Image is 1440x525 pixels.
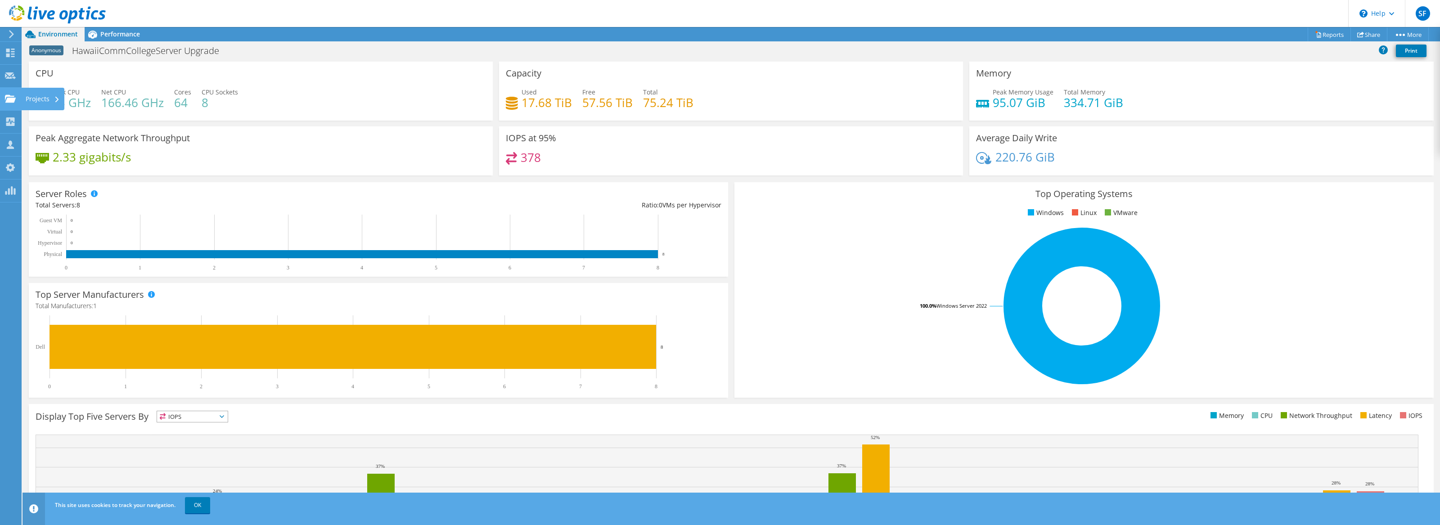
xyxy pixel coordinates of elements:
[157,411,228,422] span: IOPS
[1208,411,1244,421] li: Memory
[139,265,141,271] text: 1
[662,252,665,256] text: 8
[506,133,556,143] h3: IOPS at 95%
[185,497,210,513] a: OK
[53,152,131,162] h4: 2.33 gigabits/s
[213,488,222,494] text: 24%
[71,218,73,223] text: 0
[993,88,1053,96] span: Peak Memory Usage
[38,30,78,38] span: Environment
[76,201,80,209] span: 8
[101,88,126,96] span: Net CPU
[71,229,73,234] text: 0
[1358,411,1392,421] li: Latency
[174,88,191,96] span: Cores
[287,265,289,271] text: 3
[52,88,80,96] span: Peak CPU
[1278,411,1352,421] li: Network Throughput
[68,46,233,56] h1: HawaiiCommCollegeServer Upgrade
[1416,6,1430,21] span: SF
[522,88,537,96] span: Used
[36,133,190,143] h3: Peak Aggregate Network Throughput
[36,301,721,311] h4: Total Manufacturers:
[837,463,846,468] text: 37%
[993,98,1053,108] h4: 95.07 GiB
[36,290,144,300] h3: Top Server Manufacturers
[659,201,662,209] span: 0
[976,68,1011,78] h3: Memory
[503,383,506,390] text: 6
[351,383,354,390] text: 4
[1064,88,1105,96] span: Total Memory
[202,88,238,96] span: CPU Sockets
[276,383,279,390] text: 3
[1396,45,1426,57] a: Print
[213,265,216,271] text: 2
[40,217,62,224] text: Guest VM
[1102,208,1138,218] li: VMware
[1250,411,1273,421] li: CPU
[36,344,45,350] text: Dell
[427,383,430,390] text: 5
[643,88,658,96] span: Total
[100,30,140,38] span: Performance
[508,265,511,271] text: 6
[93,301,97,310] span: 1
[1387,27,1429,41] a: More
[1064,98,1123,108] h4: 334.71 GiB
[44,251,62,257] text: Physical
[55,501,175,509] span: This site uses cookies to track your navigation.
[36,200,378,210] div: Total Servers:
[995,152,1055,162] h4: 220.76 GiB
[920,302,936,309] tspan: 100.0%
[582,88,595,96] span: Free
[52,98,91,108] h4: 13 GHz
[21,88,64,110] div: Projects
[36,68,54,78] h3: CPU
[101,98,164,108] h4: 166.46 GHz
[657,265,659,271] text: 8
[1026,208,1064,218] li: Windows
[871,435,880,440] text: 52%
[435,265,437,271] text: 5
[124,383,127,390] text: 1
[1365,481,1374,486] text: 28%
[976,133,1057,143] h3: Average Daily Write
[1350,27,1387,41] a: Share
[38,240,62,246] text: Hypervisor
[47,229,63,235] text: Virtual
[506,68,541,78] h3: Capacity
[378,200,721,210] div: Ratio: VMs per Hypervisor
[579,383,582,390] text: 7
[1359,9,1368,18] svg: \n
[174,98,191,108] h4: 64
[522,98,572,108] h4: 17.68 TiB
[36,189,87,199] h3: Server Roles
[360,265,363,271] text: 4
[936,302,987,309] tspan: Windows Server 2022
[48,383,51,390] text: 0
[1308,27,1351,41] a: Reports
[582,265,585,271] text: 7
[376,463,385,469] text: 37%
[1398,411,1422,421] li: IOPS
[202,98,238,108] h4: 8
[582,98,633,108] h4: 57.56 TiB
[655,383,657,390] text: 8
[1070,208,1097,218] li: Linux
[741,189,1427,199] h3: Top Operating Systems
[643,98,693,108] h4: 75.24 TiB
[71,241,73,245] text: 0
[1332,480,1341,485] text: 28%
[521,153,541,162] h4: 378
[661,344,663,350] text: 8
[29,45,63,55] span: Anonymous
[65,265,67,271] text: 0
[200,383,202,390] text: 2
